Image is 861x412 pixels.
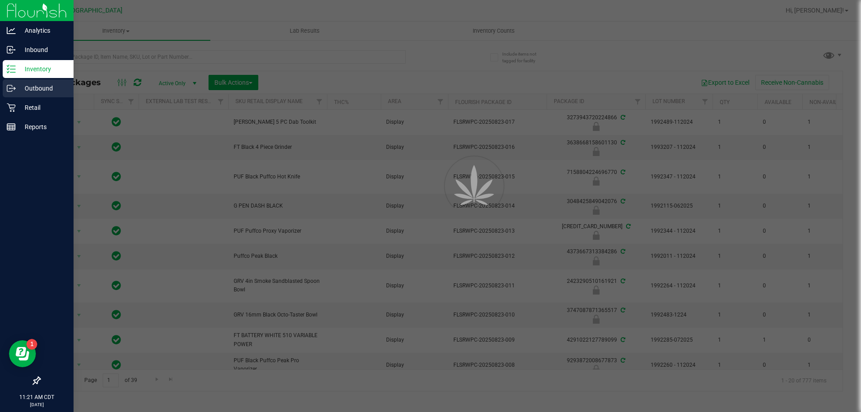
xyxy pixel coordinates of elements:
[7,65,16,74] inline-svg: Inventory
[9,340,36,367] iframe: Resource center
[7,103,16,112] inline-svg: Retail
[4,401,70,408] p: [DATE]
[16,64,70,74] p: Inventory
[16,83,70,94] p: Outbound
[7,84,16,93] inline-svg: Outbound
[16,121,70,132] p: Reports
[26,339,37,350] iframe: Resource center unread badge
[7,122,16,131] inline-svg: Reports
[4,393,70,401] p: 11:21 AM CDT
[16,25,70,36] p: Analytics
[16,102,70,113] p: Retail
[7,45,16,54] inline-svg: Inbound
[16,44,70,55] p: Inbound
[7,26,16,35] inline-svg: Analytics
